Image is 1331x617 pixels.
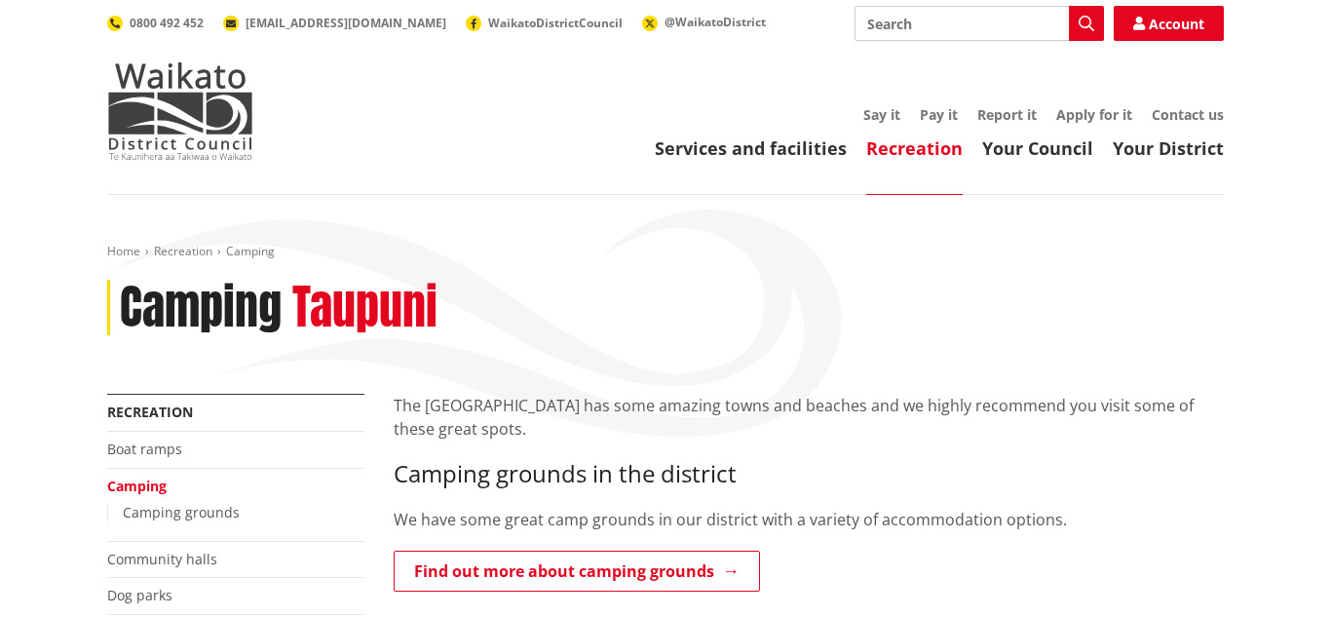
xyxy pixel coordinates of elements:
[866,136,963,160] a: Recreation
[107,550,217,568] a: Community halls
[655,136,847,160] a: Services and facilities
[107,586,172,604] a: Dog parks
[107,440,182,458] a: Boat ramps
[226,243,275,259] span: Camping
[246,15,446,31] span: [EMAIL_ADDRESS][DOMAIN_NAME]
[120,280,282,336] h1: Camping
[1114,6,1224,41] a: Account
[982,136,1093,160] a: Your Council
[1056,105,1132,124] a: Apply for it
[863,105,900,124] a: Say it
[855,6,1104,41] input: Search input
[107,477,167,495] a: Camping
[107,243,140,259] a: Home
[1113,136,1224,160] a: Your District
[130,15,204,31] span: 0800 492 452
[394,551,760,592] a: Find out more about camping grounds
[466,15,623,31] a: WaikatoDistrictCouncil
[107,244,1224,260] nav: breadcrumb
[488,15,623,31] span: WaikatoDistrictCouncil
[977,105,1037,124] a: Report it
[665,14,766,30] span: @WaikatoDistrict
[1152,105,1224,124] a: Contact us
[107,15,204,31] a: 0800 492 452
[107,403,193,421] a: Recreation
[154,243,212,259] a: Recreation
[642,14,766,30] a: @WaikatoDistrict
[394,508,1224,531] p: We have some great camp grounds in our district with a variety of accommodation options.
[292,280,437,336] h2: Taupuni
[107,62,253,160] img: Waikato District Council - Te Kaunihera aa Takiwaa o Waikato
[920,105,958,124] a: Pay it
[223,15,446,31] a: [EMAIL_ADDRESS][DOMAIN_NAME]
[394,394,1224,441] p: The [GEOGRAPHIC_DATA] has some amazing towns and beaches and we highly recommend you visit some o...
[123,503,240,521] a: Camping grounds
[394,460,1224,488] h3: Camping grounds in the district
